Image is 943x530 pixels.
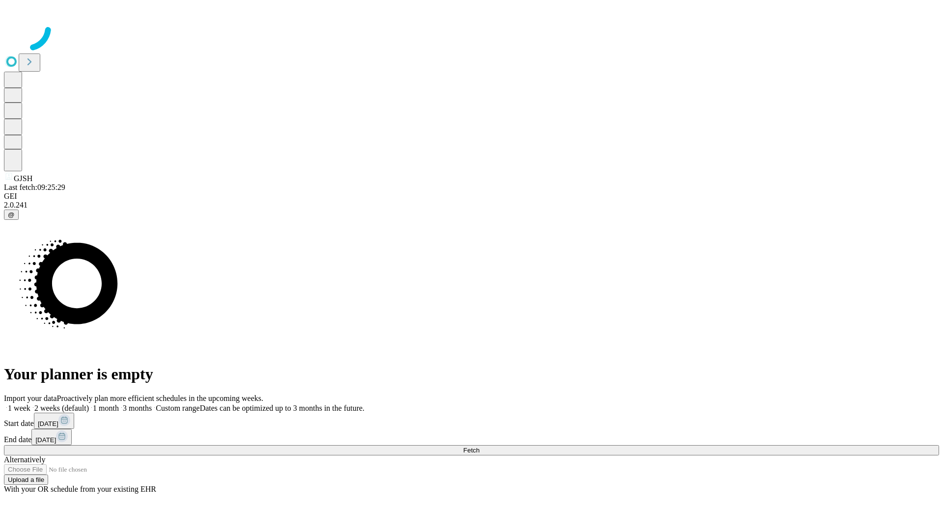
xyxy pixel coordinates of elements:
[57,394,263,402] span: Proactively plan more efficient schedules in the upcoming weeks.
[4,445,939,455] button: Fetch
[4,183,65,191] span: Last fetch: 09:25:29
[200,404,364,412] span: Dates can be optimized up to 3 months in the future.
[8,404,30,412] span: 1 week
[34,404,89,412] span: 2 weeks (default)
[14,174,32,183] span: GJSH
[4,201,939,210] div: 2.0.241
[4,413,939,429] div: Start date
[31,429,72,445] button: [DATE]
[8,211,15,218] span: @
[123,404,152,412] span: 3 months
[4,192,939,201] div: GEI
[156,404,199,412] span: Custom range
[93,404,119,412] span: 1 month
[4,475,48,485] button: Upload a file
[4,429,939,445] div: End date
[4,455,45,464] span: Alternatively
[4,365,939,383] h1: Your planner is empty
[34,413,74,429] button: [DATE]
[463,447,479,454] span: Fetch
[4,210,19,220] button: @
[4,485,156,493] span: With your OR schedule from your existing EHR
[38,420,58,427] span: [DATE]
[4,394,57,402] span: Import your data
[35,436,56,444] span: [DATE]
